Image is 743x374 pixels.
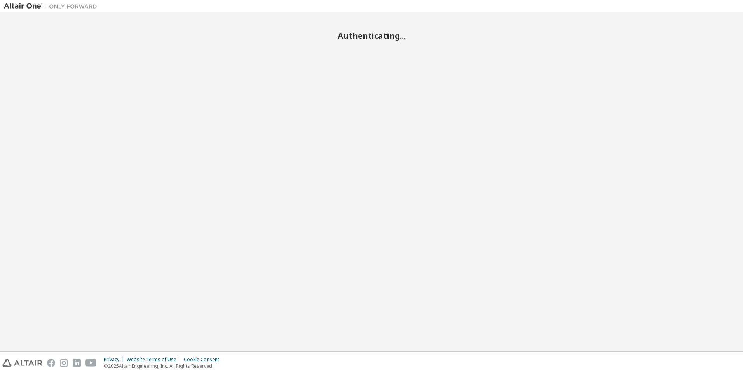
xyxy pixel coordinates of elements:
[4,31,739,41] h2: Authenticating...
[2,359,42,367] img: altair_logo.svg
[104,363,224,369] p: © 2025 Altair Engineering, Inc. All Rights Reserved.
[4,2,101,10] img: Altair One
[73,359,81,367] img: linkedin.svg
[127,357,184,363] div: Website Terms of Use
[184,357,224,363] div: Cookie Consent
[104,357,127,363] div: Privacy
[85,359,97,367] img: youtube.svg
[60,359,68,367] img: instagram.svg
[47,359,55,367] img: facebook.svg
